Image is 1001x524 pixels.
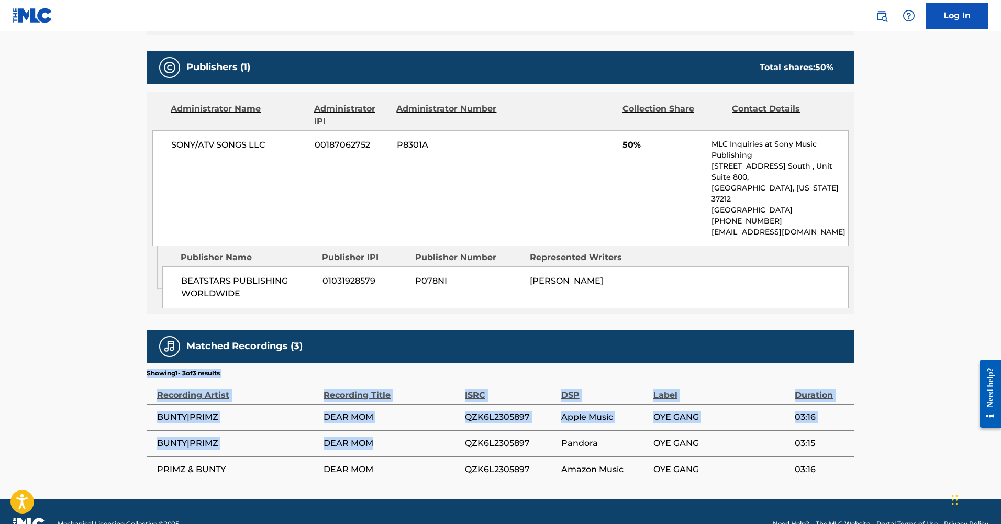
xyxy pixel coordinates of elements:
div: Contact Details [732,103,833,128]
p: [GEOGRAPHIC_DATA] [711,205,848,216]
div: Help [898,5,919,26]
a: Log In [926,3,988,29]
span: 03:16 [795,463,849,476]
iframe: Chat Widget [949,474,1001,524]
div: Publisher Number [415,251,522,264]
span: Apple Music [561,411,648,423]
img: search [875,9,888,22]
p: Showing 1 - 3 of 3 results [147,369,220,378]
div: Administrator IPI [314,103,388,128]
img: Matched Recordings [163,340,176,353]
p: [PHONE_NUMBER] [711,216,848,227]
span: DEAR MOM [324,437,460,450]
p: MLC Inquiries at Sony Music Publishing [711,139,848,161]
span: OYE GANG [653,437,789,450]
span: OYE GANG [653,411,789,423]
span: Amazon Music [561,463,648,476]
span: BUNTY|PRIMZ [157,437,318,450]
div: Administrator Number [396,103,498,128]
div: Publisher IPI [322,251,407,264]
span: [PERSON_NAME] [530,276,603,286]
img: Publishers [163,61,176,74]
div: Recording Title [324,378,460,402]
span: QZK6L2305897 [465,411,555,423]
div: Administrator Name [171,103,306,128]
span: Pandora [561,437,648,450]
p: [STREET_ADDRESS] South , Unit Suite 800, [711,161,848,183]
span: OYE GANG [653,463,789,476]
span: 50% [622,139,704,151]
span: 03:15 [795,437,849,450]
div: Drag [952,484,958,516]
div: DSP [561,378,648,402]
span: SONY/ATV SONGS LLC [171,139,307,151]
div: Represented Writers [530,251,637,264]
div: Duration [795,378,849,402]
span: P8301A [397,139,498,151]
iframe: Resource Center [972,351,1001,436]
div: Publisher Name [181,251,314,264]
div: Total shares: [760,61,833,74]
div: ISRC [465,378,555,402]
span: 50 % [815,62,833,72]
span: 03:16 [795,411,849,423]
span: QZK6L2305897 [465,437,555,450]
h5: Publishers (1) [186,61,250,73]
img: MLC Logo [13,8,53,23]
h5: Matched Recordings (3) [186,340,303,352]
p: [GEOGRAPHIC_DATA], [US_STATE] 37212 [711,183,848,205]
span: BEATSTARS PUBLISHING WORLDWIDE [181,275,315,300]
span: DEAR MOM [324,463,460,476]
div: Collection Share [622,103,724,128]
span: BUNTY|PRIMZ [157,411,318,423]
div: Label [653,378,789,402]
span: 01031928579 [322,275,407,287]
span: QZK6L2305897 [465,463,555,476]
span: 00187062752 [315,139,389,151]
p: [EMAIL_ADDRESS][DOMAIN_NAME] [711,227,848,238]
img: help [903,9,915,22]
span: PRIMZ & BUNTY [157,463,318,476]
a: Public Search [871,5,892,26]
div: Recording Artist [157,378,318,402]
span: P078NI [415,275,522,287]
span: DEAR MOM [324,411,460,423]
